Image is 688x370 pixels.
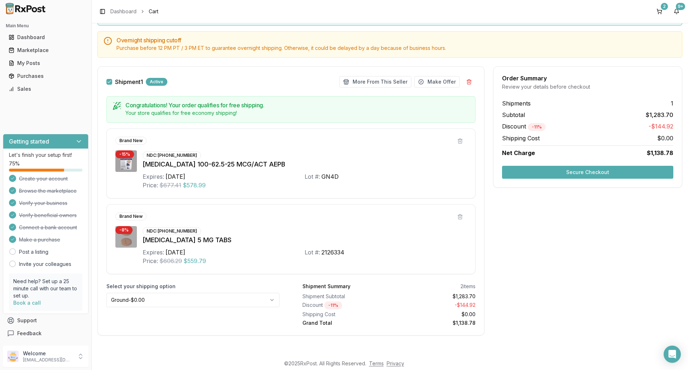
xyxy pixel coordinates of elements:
[369,360,384,366] a: Terms
[125,109,469,117] div: Your store qualifies for free economy shipping!
[302,301,386,309] div: Discount
[143,151,201,159] div: NDC: [PHONE_NUMBER]
[392,319,476,327] div: $1,138.78
[3,57,89,69] button: My Posts
[115,226,133,234] div: - 8 %
[321,248,344,257] div: 2126334
[106,283,279,290] label: Select your shipping option
[502,111,525,119] span: Subtotal
[305,172,320,181] div: Lot #:
[115,150,137,172] img: Trelegy Ellipta 100-62.5-25 MCG/ACT AEPB
[664,346,681,363] div: Open Intercom Messenger
[115,226,137,248] img: Eliquis 5 MG TABS
[302,311,386,318] div: Shipping Cost
[166,248,185,257] div: [DATE]
[143,172,164,181] div: Expires:
[116,45,676,52] div: Purchase before 12 PM PT / 3 PM ET to guarantee overnight shipping. Otherwise, it could be delaye...
[6,57,86,70] a: My Posts
[19,261,71,268] a: Invite your colleagues
[110,8,158,15] nav: breadcrumb
[143,235,467,245] div: [MEDICAL_DATA] 5 MG TABS
[13,278,78,299] p: Need help? Set up a 25 minute call with our team to set up.
[9,85,83,93] div: Sales
[3,314,89,327] button: Support
[115,137,147,145] div: Brand New
[647,149,673,157] span: $1,138.78
[414,76,460,88] button: Make Offer
[502,99,531,108] span: Shipments
[646,111,673,119] span: $1,283.70
[7,351,19,362] img: User avatar
[19,236,60,243] span: Make a purchase
[116,37,676,43] h5: Overnight shipping cutoff
[392,311,476,318] div: $0.00
[502,134,540,142] span: Shipping Cost
[502,166,673,179] button: Secure Checkout
[387,360,404,366] a: Privacy
[19,187,77,195] span: Browse the marketplace
[3,3,49,14] img: RxPost Logo
[6,70,86,83] a: Purchases
[324,301,342,309] div: - 11 %
[649,122,673,131] span: -$144.92
[166,172,185,181] div: [DATE]
[13,300,41,306] a: Book a call
[9,60,83,67] div: My Posts
[9,151,82,159] p: Let's finish your setup first!
[19,212,77,219] span: Verify beneficial owners
[143,159,467,169] div: [MEDICAL_DATA] 100-62.5-25 MCG/ACT AEPB
[115,212,147,220] div: Brand New
[110,8,137,15] a: Dashboard
[183,257,206,265] span: $559.79
[149,8,158,15] span: Cart
[19,248,48,256] a: Post a listing
[502,123,546,130] span: Discount
[460,283,476,290] div: 2 items
[392,293,476,300] div: $1,283.70
[654,6,665,17] button: 2
[143,181,158,189] div: Price:
[125,102,469,108] h5: Congratulations! Your order qualifies for free shipping.
[3,32,89,43] button: Dashboard
[6,31,86,44] a: Dashboard
[19,175,68,182] span: Create your account
[671,99,673,108] span: 1
[23,357,73,363] p: [EMAIL_ADDRESS][DOMAIN_NAME]
[302,293,386,300] div: Shipment Subtotal
[302,283,350,290] div: Shipment Summary
[3,83,89,95] button: Sales
[6,44,86,57] a: Marketplace
[183,181,206,189] span: $578.99
[143,248,164,257] div: Expires:
[9,34,83,41] div: Dashboard
[657,134,673,142] span: $0.00
[9,72,83,80] div: Purchases
[143,227,201,235] div: NDC: [PHONE_NUMBER]
[302,319,386,327] div: Grand Total
[676,3,685,10] div: 9+
[502,83,673,90] div: Review your details before checkout
[159,257,182,265] span: $606.29
[392,301,476,309] div: - $144.92
[321,172,339,181] div: GN4D
[9,137,49,146] h3: Getting started
[9,47,83,54] div: Marketplace
[661,3,668,10] div: 2
[115,150,134,158] div: - 15 %
[9,160,20,167] span: 75 %
[671,6,682,17] button: 9+
[159,181,181,189] span: $677.41
[528,123,546,131] div: - 11 %
[3,70,89,82] button: Purchases
[6,83,86,95] a: Sales
[23,350,73,357] p: Welcome
[115,79,143,85] span: Shipment 1
[146,78,167,86] div: Active
[502,75,673,81] div: Order Summary
[143,257,158,265] div: Price:
[19,224,77,231] span: Connect a bank account
[6,23,86,29] h2: Main Menu
[3,45,89,56] button: Marketplace
[339,76,411,88] button: More From This Seller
